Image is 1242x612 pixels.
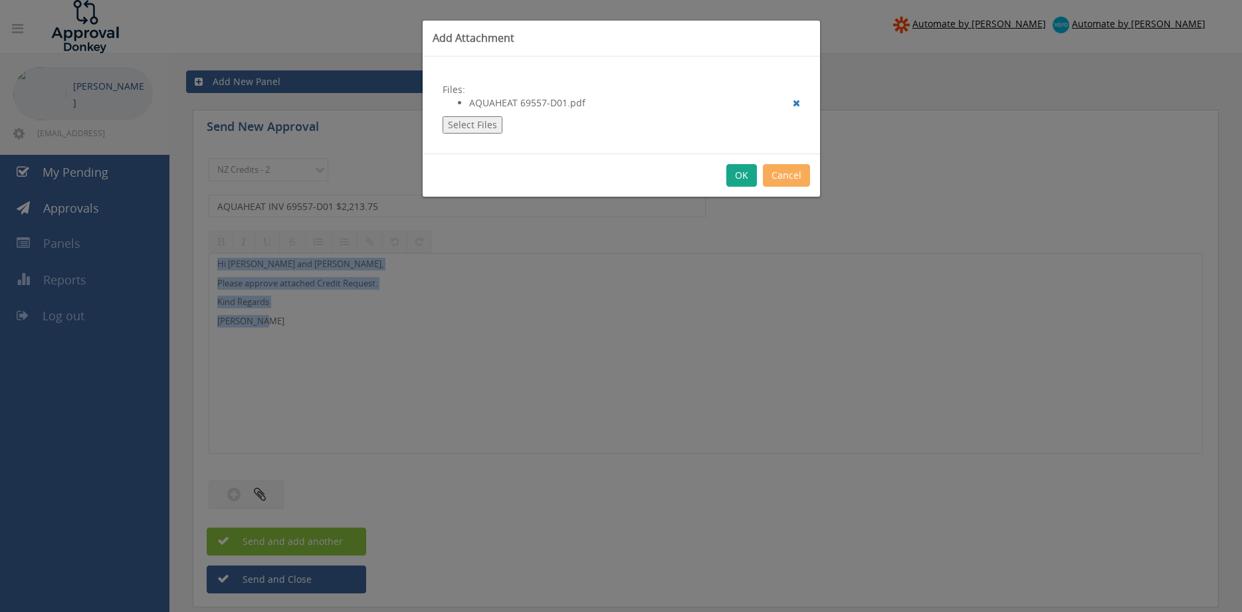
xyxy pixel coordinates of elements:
[726,164,757,187] button: OK
[443,116,502,134] button: Select Files
[423,56,820,153] div: Files:
[763,164,810,187] button: Cancel
[469,96,800,110] li: AQUAHEAT 69557-D01.pdf
[433,31,810,46] h3: Add Attachment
